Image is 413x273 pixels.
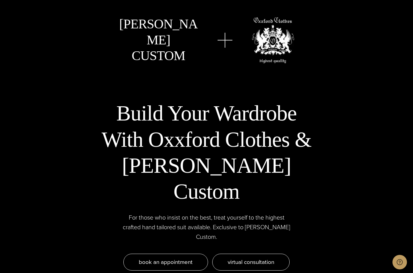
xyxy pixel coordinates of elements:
[392,255,407,270] iframe: Opens a widget where you can chat to one of our agents
[252,17,294,63] img: oxxford clothes, highest quality
[123,254,208,271] a: Book an appointment
[123,213,290,242] p: For those who insist on the best, treat yourself to the highest crafted hand tailored suit availa...
[94,100,319,205] h2: Build Your Wardrobe With Oxxford Clothes & [PERSON_NAME] Custom
[228,258,274,266] span: Virtual consultation
[212,254,290,271] a: Virtual consultation
[139,258,193,266] span: Book an appointment
[119,16,198,64] h2: [PERSON_NAME] Custom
